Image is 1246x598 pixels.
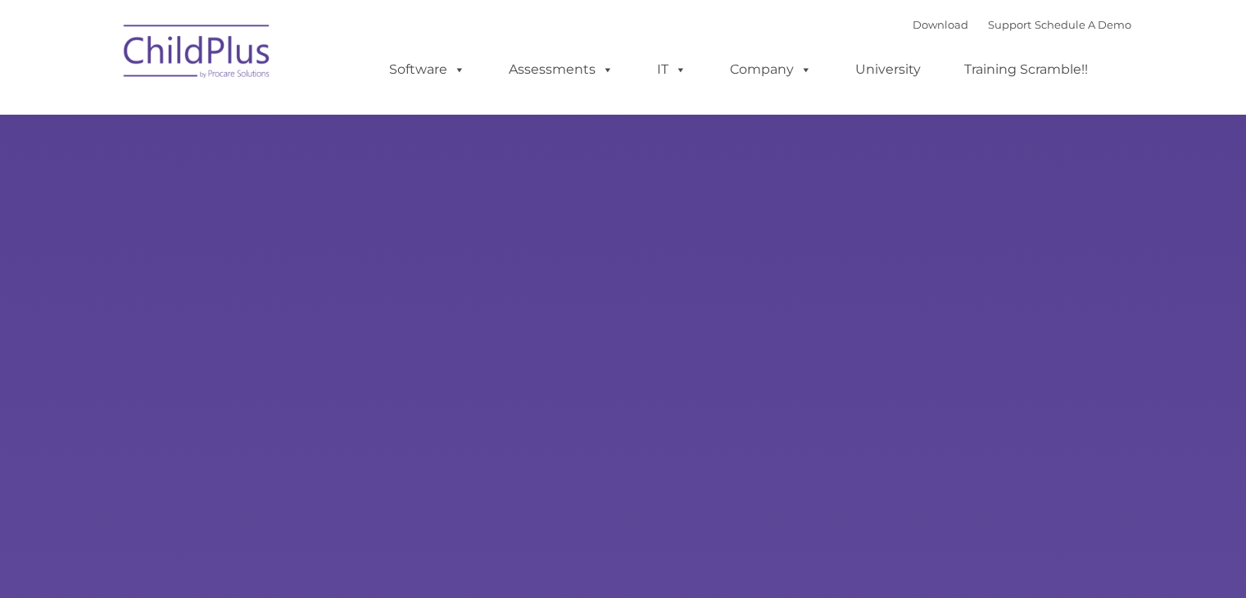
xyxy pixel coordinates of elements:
a: Software [373,53,482,86]
font: | [913,18,1131,31]
a: University [839,53,937,86]
a: Assessments [492,53,630,86]
a: Support [988,18,1031,31]
a: Schedule A Demo [1035,18,1131,31]
a: Company [714,53,828,86]
a: Training Scramble!! [948,53,1104,86]
a: IT [641,53,703,86]
a: Download [913,18,968,31]
img: ChildPlus by Procare Solutions [116,13,279,95]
